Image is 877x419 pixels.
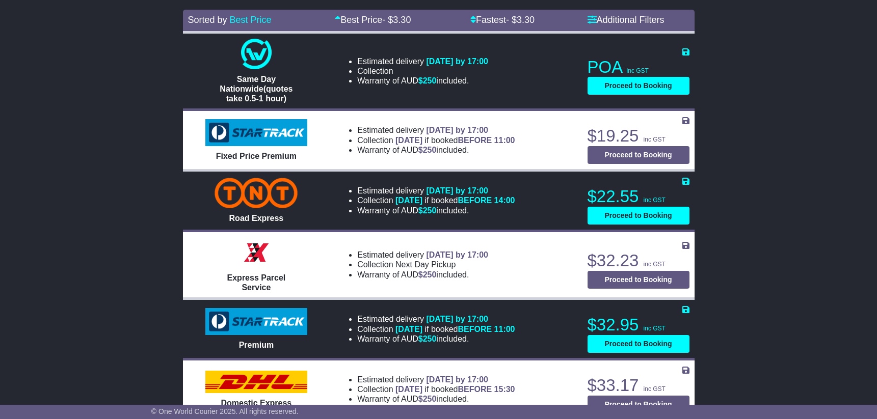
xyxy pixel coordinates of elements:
[216,152,297,160] span: Fixed Price Premium
[588,57,689,77] p: POA
[588,15,665,25] a: Additional Filters
[644,197,666,204] span: inc GST
[588,315,689,335] p: $32.95
[426,186,488,195] span: [DATE] by 17:00
[588,146,689,164] button: Proceed to Booking
[357,314,515,324] li: Estimated delivery
[395,325,515,333] span: if booked
[426,57,488,66] span: [DATE] by 17:00
[151,407,299,415] span: © One World Courier 2025. All rights reserved.
[395,260,456,269] span: Next Day Pickup
[494,385,515,394] span: 15:30
[470,15,535,25] a: Fastest- $3.30
[395,196,422,205] span: [DATE]
[395,136,515,145] span: if booked
[357,145,515,155] li: Warranty of AUD included.
[357,270,488,280] li: Warranty of AUD included.
[335,15,411,25] a: Best Price- $3.30
[423,270,437,279] span: 250
[423,334,437,343] span: 250
[188,15,227,25] span: Sorted by
[395,385,515,394] span: if booked
[418,395,437,403] span: $
[426,126,488,134] span: [DATE] by 17:00
[395,196,515,205] span: if booked
[357,135,515,145] li: Collection
[588,126,689,146] p: $19.25
[395,325,422,333] span: [DATE]
[627,67,649,74] span: inc GST
[418,76,437,85] span: $
[357,324,515,334] li: Collection
[588,77,689,95] button: Proceed to Booking
[423,206,437,215] span: 250
[426,250,488,259] span: [DATE] by 17:00
[205,371,307,393] img: DHL: Domestic Express
[382,15,411,25] span: - $
[418,146,437,154] span: $
[241,237,272,268] img: Border Express: Express Parcel Service
[357,250,488,260] li: Estimated delivery
[227,273,286,292] span: Express Parcel Service
[395,385,422,394] span: [DATE]
[644,136,666,143] span: inc GST
[423,395,437,403] span: 250
[588,335,689,353] button: Proceed to Booking
[588,186,689,207] p: $22.55
[357,195,515,205] li: Collection
[458,136,492,145] span: BEFORE
[418,270,437,279] span: $
[494,325,515,333] span: 11:00
[357,260,488,269] li: Collection
[494,136,515,145] span: 11:00
[205,308,307,336] img: StarTrack: Premium
[423,76,437,85] span: 250
[357,57,488,66] li: Estimated delivery
[395,136,422,145] span: [DATE]
[357,394,515,404] li: Warranty of AUD included.
[458,196,492,205] span: BEFORE
[644,325,666,332] span: inc GST
[588,396,689,413] button: Proceed to Booking
[458,385,492,394] span: BEFORE
[588,207,689,225] button: Proceed to Booking
[239,341,274,349] span: Premium
[215,178,298,208] img: TNT Domestic: Road Express
[393,15,411,25] span: 3.30
[423,146,437,154] span: 250
[506,15,535,25] span: - $
[588,250,689,271] p: $32.23
[357,206,515,215] li: Warranty of AUD included.
[357,66,488,76] li: Collection
[644,261,666,268] span: inc GST
[588,271,689,289] button: Proceed to Booking
[418,334,437,343] span: $
[205,119,307,147] img: StarTrack: Fixed Price Premium
[221,399,292,407] span: Domestic Express
[357,125,515,135] li: Estimated delivery
[230,15,272,25] a: Best Price
[357,186,515,195] li: Estimated delivery
[229,214,284,222] span: Road Express
[494,196,515,205] span: 14:00
[220,75,293,103] span: Same Day Nationwide(quotes take 0.5-1 hour)
[644,385,666,393] span: inc GST
[588,375,689,396] p: $33.17
[426,315,488,323] span: [DATE] by 17:00
[418,206,437,215] span: $
[357,375,515,384] li: Estimated delivery
[357,384,515,394] li: Collection
[357,334,515,344] li: Warranty of AUD included.
[357,76,488,86] li: Warranty of AUD included.
[517,15,535,25] span: 3.30
[458,325,492,333] span: BEFORE
[241,39,272,69] img: One World Courier: Same Day Nationwide(quotes take 0.5-1 hour)
[426,375,488,384] span: [DATE] by 17:00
